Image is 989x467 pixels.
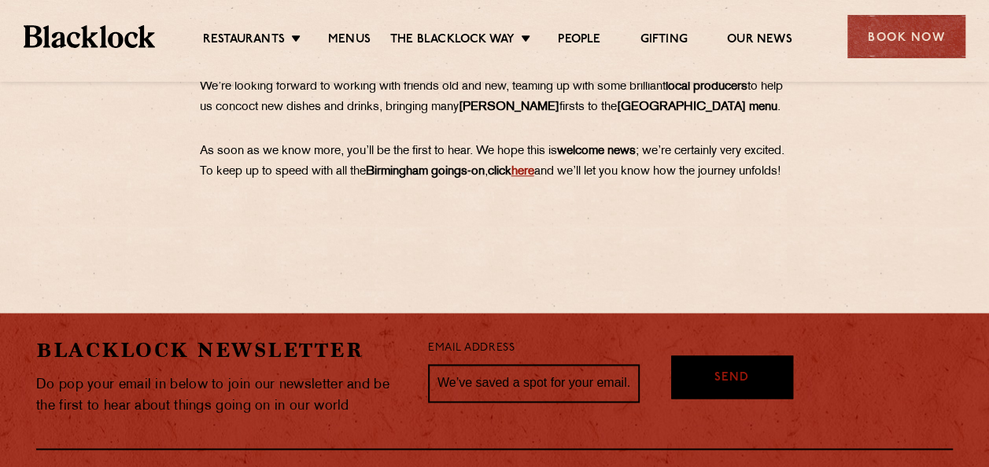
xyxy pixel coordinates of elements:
[200,142,790,182] p: As soon as we know more, you’ll be the first to hear. We hope this is ; we’re certainly very exci...
[511,166,534,178] a: here
[666,81,747,93] strong: local producers
[558,32,600,50] a: People
[390,32,515,50] a: The Blacklock Way
[200,77,790,118] p: We’re looking forward to working with friends old and new, teaming up with some brilliant to help...
[617,101,746,113] strong: [GEOGRAPHIC_DATA]
[36,374,404,417] p: Do pop your email in below to join our newsletter and be the first to hear about things going on ...
[847,15,965,58] div: Book Now
[714,370,749,388] span: Send
[366,166,485,178] strong: Birmingham goings-on
[36,336,404,364] h2: Blacklock Newsletter
[203,32,285,50] a: Restaurants
[428,364,640,403] input: We’ve saved a spot for your email...
[640,32,687,50] a: Gifting
[24,25,155,47] img: BL_Textured_Logo-footer-cropped.svg
[727,32,792,50] a: Our News
[557,145,636,157] strong: welcome news
[428,340,515,358] label: Email Address
[749,101,777,113] strong: menu
[328,32,371,50] a: Menus
[488,166,534,178] strong: click
[459,101,559,113] strong: [PERSON_NAME]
